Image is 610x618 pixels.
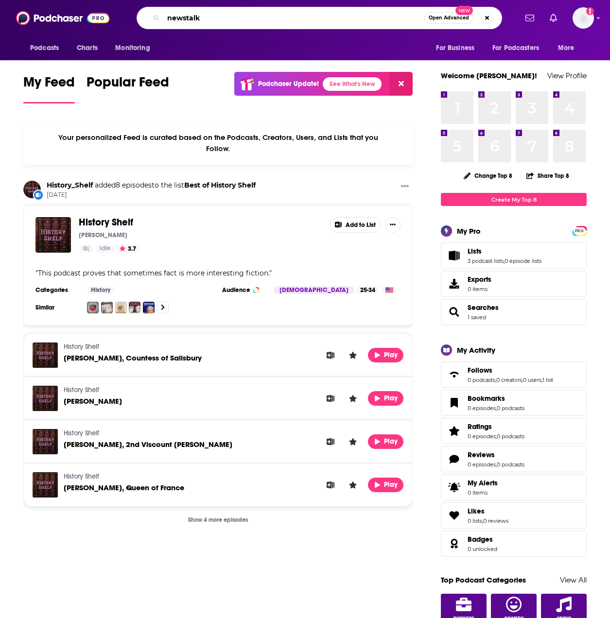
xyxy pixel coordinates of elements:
[468,405,496,412] a: 0 episodes
[547,71,587,80] a: View Profile
[441,242,587,269] span: Lists
[384,394,399,402] span: Play
[486,39,553,57] button: open menu
[70,39,104,57] a: Charts
[33,343,58,368] img: Margaret Pole, Countess of Salisbury
[115,302,127,313] img: American History Remix
[384,481,399,489] span: Play
[496,433,497,440] span: ,
[523,377,541,383] a: 0 users
[23,74,75,96] span: My Feed
[468,366,492,375] span: Follows
[522,377,523,383] span: ,
[441,390,587,416] span: Bookmarks
[541,377,542,383] span: ,
[96,245,115,253] a: Idle
[108,39,162,57] button: open menu
[77,41,98,55] span: Charts
[64,440,232,449] span: [PERSON_NAME], 2nd Viscount [PERSON_NAME]
[23,181,41,198] img: History_Shelf
[468,479,498,487] span: My Alerts
[468,275,491,284] span: Exports
[346,478,360,492] button: Leave a Rating
[33,386,58,411] img: John Fisher
[79,217,133,228] a: History Shelf
[16,9,109,27] a: Podchaser - Follow, Share and Rate Podcasts
[64,396,122,406] span: [PERSON_NAME]
[468,247,482,256] span: Lists
[64,354,202,362] a: Margaret Pole, Countess of Salisbury
[468,517,482,524] a: 0 lists
[23,74,75,103] a: My Feed
[504,257,505,264] span: ,
[505,257,541,264] a: 0 episode lists
[497,405,524,412] a: 0 podcasts
[79,216,133,228] span: History Shelf
[444,452,464,466] a: Reviews
[323,478,338,492] button: Add to List
[551,39,587,57] button: open menu
[323,434,338,449] button: Add to List
[429,16,469,20] span: Open Advanced
[87,286,114,294] a: History
[444,509,464,522] a: Likes
[79,231,127,239] p: [PERSON_NAME]
[424,12,473,24] button: Open AdvancedNew
[384,437,399,446] span: Play
[180,511,256,529] button: Show 4 more episodes
[468,303,499,312] a: Searches
[222,286,266,294] h3: Audience
[346,434,360,449] button: Leave a Rating
[47,181,256,190] h3: to the list
[368,348,403,362] button: Play
[468,366,553,375] a: Follows
[468,377,495,383] a: 0 podcasts
[483,517,508,524] a: 0 reviews
[33,189,44,200] div: New List
[64,386,99,394] a: History Shelf
[115,41,150,55] span: Monitoring
[368,478,403,492] button: Play
[143,302,155,313] img: The Weekly Show with Jon Stewart
[496,377,522,383] a: 0 creators
[522,10,538,26] a: Show notifications dropdown
[323,77,382,91] a: See What's New
[468,247,541,256] a: Lists
[455,6,473,15] span: New
[468,422,492,431] span: Ratings
[33,429,58,454] img: George Boleyn, 2nd Viscount Rochford
[35,304,79,311] h3: Similar
[100,244,111,254] span: Idle
[64,353,202,362] span: [PERSON_NAME], Countess of Salisbury
[546,10,561,26] a: Show notifications dropdown
[323,348,338,362] button: Add to List
[441,575,526,584] a: Top Podcast Categories
[436,41,474,55] span: For Business
[444,481,464,494] span: My Alerts
[468,422,524,431] a: Ratings
[30,41,59,55] span: Podcasts
[468,286,491,292] span: 0 items
[23,121,413,165] div: Your personalized Feed is curated based on the Podcasts, Creators, Users, and Lists that you Follow.
[444,396,464,410] a: Bookmarks
[397,181,413,193] button: Show More Button
[117,245,139,253] button: 3.7
[574,227,585,235] span: PRO
[385,217,401,233] button: Show More Button
[346,348,360,362] button: Leave a Rating
[492,41,539,55] span: For Podcasters
[444,537,464,550] a: Badges
[64,343,99,351] a: History Shelf
[526,166,570,185] button: Share Top 8
[64,429,99,437] a: History Shelf
[64,440,232,448] a: George Boleyn, 2nd Viscount Rochford
[35,217,71,253] img: History Shelf
[47,181,93,189] a: History_Shelf
[441,361,587,388] span: Follows
[95,181,152,189] span: added 8 episodes
[87,302,99,313] img: Noble Blood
